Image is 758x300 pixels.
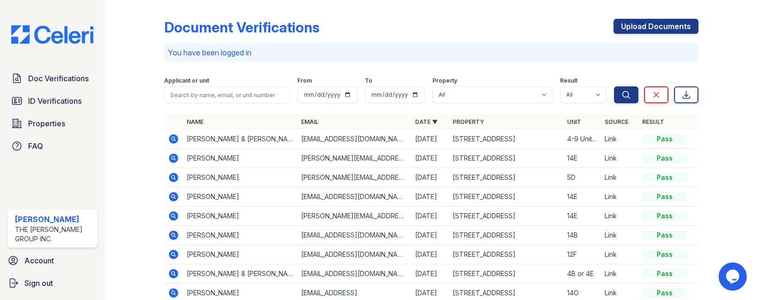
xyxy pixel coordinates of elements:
[563,264,601,284] td: 4B or 4E
[297,149,412,168] td: [PERSON_NAME][EMAIL_ADDRESS][DOMAIN_NAME]
[411,264,449,284] td: [DATE]
[642,173,687,182] div: Pass
[164,77,209,85] label: Applicant or unit
[449,245,563,264] td: [STREET_ADDRESS]
[187,118,204,125] a: Name
[719,262,749,291] iframe: chat widget
[183,245,297,264] td: [PERSON_NAME]
[563,168,601,187] td: 5D
[297,207,412,226] td: [PERSON_NAME][EMAIL_ADDRESS][DOMAIN_NAME]
[24,277,53,289] span: Sign out
[183,168,297,187] td: [PERSON_NAME]
[560,77,577,85] label: Result
[415,118,438,125] a: Date ▼
[411,149,449,168] td: [DATE]
[24,255,54,266] span: Account
[297,187,412,207] td: [EMAIL_ADDRESS][DOMAIN_NAME]
[449,226,563,245] td: [STREET_ADDRESS]
[411,168,449,187] td: [DATE]
[411,226,449,245] td: [DATE]
[601,149,638,168] td: Link
[411,207,449,226] td: [DATE]
[601,245,638,264] td: Link
[601,226,638,245] td: Link
[4,251,101,270] a: Account
[297,130,412,149] td: [EMAIL_ADDRESS][DOMAIN_NAME]
[411,187,449,207] td: [DATE]
[183,149,297,168] td: [PERSON_NAME]
[183,226,297,245] td: [PERSON_NAME]
[601,207,638,226] td: Link
[449,149,563,168] td: [STREET_ADDRESS]
[28,95,82,107] span: ID Verifications
[642,211,687,221] div: Pass
[567,118,581,125] a: Unit
[563,149,601,168] td: 14E
[449,168,563,187] td: [STREET_ADDRESS]
[642,231,687,240] div: Pass
[411,245,449,264] td: [DATE]
[4,25,101,44] img: CE_Logo_Blue-a8612792a0a2168367f1c8372b55b34899dd931a85d93a1a3d3e32e68fde9ad4.png
[605,118,629,125] a: Source
[8,114,97,133] a: Properties
[297,226,412,245] td: [EMAIL_ADDRESS][DOMAIN_NAME]
[8,69,97,88] a: Doc Verifications
[15,225,93,244] div: The [PERSON_NAME] Group Inc.
[563,245,601,264] td: 12F
[601,264,638,284] td: Link
[15,214,93,225] div: [PERSON_NAME]
[28,118,65,129] span: Properties
[642,288,687,298] div: Pass
[432,77,457,85] label: Property
[297,264,412,284] td: [EMAIL_ADDRESS][DOMAIN_NAME]
[168,47,695,58] p: You have been logged in
[4,274,101,292] a: Sign out
[411,130,449,149] td: [DATE]
[453,118,484,125] a: Property
[297,77,312,85] label: From
[563,207,601,226] td: 14E
[642,250,687,259] div: Pass
[601,168,638,187] td: Link
[449,130,563,149] td: [STREET_ADDRESS]
[449,264,563,284] td: [STREET_ADDRESS]
[642,118,664,125] a: Result
[164,86,290,103] input: Search by name, email, or unit number
[601,187,638,207] td: Link
[297,168,412,187] td: [PERSON_NAME][EMAIL_ADDRESS][DOMAIN_NAME]
[183,187,297,207] td: [PERSON_NAME]
[365,77,372,85] label: To
[449,187,563,207] td: [STREET_ADDRESS]
[601,130,638,149] td: Link
[28,140,43,152] span: FAQ
[642,269,687,278] div: Pass
[642,134,687,144] div: Pass
[8,92,97,110] a: ID Verifications
[642,154,687,163] div: Pass
[28,73,89,84] span: Doc Verifications
[297,245,412,264] td: [EMAIL_ADDRESS][DOMAIN_NAME]
[563,130,601,149] td: 4-9 Unit B
[8,137,97,155] a: FAQ
[183,264,297,284] td: [PERSON_NAME] & [PERSON_NAME]
[301,118,318,125] a: Email
[563,226,601,245] td: 14B
[183,207,297,226] td: [PERSON_NAME]
[642,192,687,201] div: Pass
[563,187,601,207] td: 14E
[614,19,698,34] a: Upload Documents
[183,130,297,149] td: [PERSON_NAME] & [PERSON_NAME]
[164,19,319,36] div: Document Verifications
[449,207,563,226] td: [STREET_ADDRESS]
